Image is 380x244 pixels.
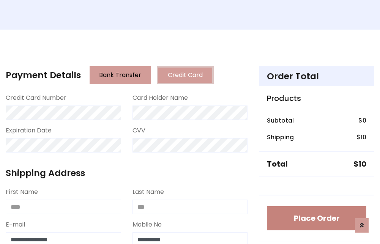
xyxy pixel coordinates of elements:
[6,187,38,197] label: First Name
[6,93,66,102] label: Credit Card Number
[358,159,366,169] span: 10
[267,117,294,124] h6: Subtotal
[267,134,294,141] h6: Shipping
[267,71,366,82] h4: Order Total
[353,159,366,168] h5: $
[90,66,151,84] button: Bank Transfer
[361,133,366,142] span: 10
[6,220,25,229] label: E-mail
[267,206,366,230] button: Place Order
[132,93,188,102] label: Card Holder Name
[267,94,366,103] h5: Products
[6,70,81,80] h4: Payment Details
[267,159,288,168] h5: Total
[132,187,164,197] label: Last Name
[132,220,162,229] label: Mobile No
[6,126,52,135] label: Expiration Date
[6,168,248,178] h4: Shipping Address
[356,134,366,141] h6: $
[132,126,145,135] label: CVV
[358,117,366,124] h6: $
[157,66,214,84] button: Credit Card
[363,116,366,125] span: 0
